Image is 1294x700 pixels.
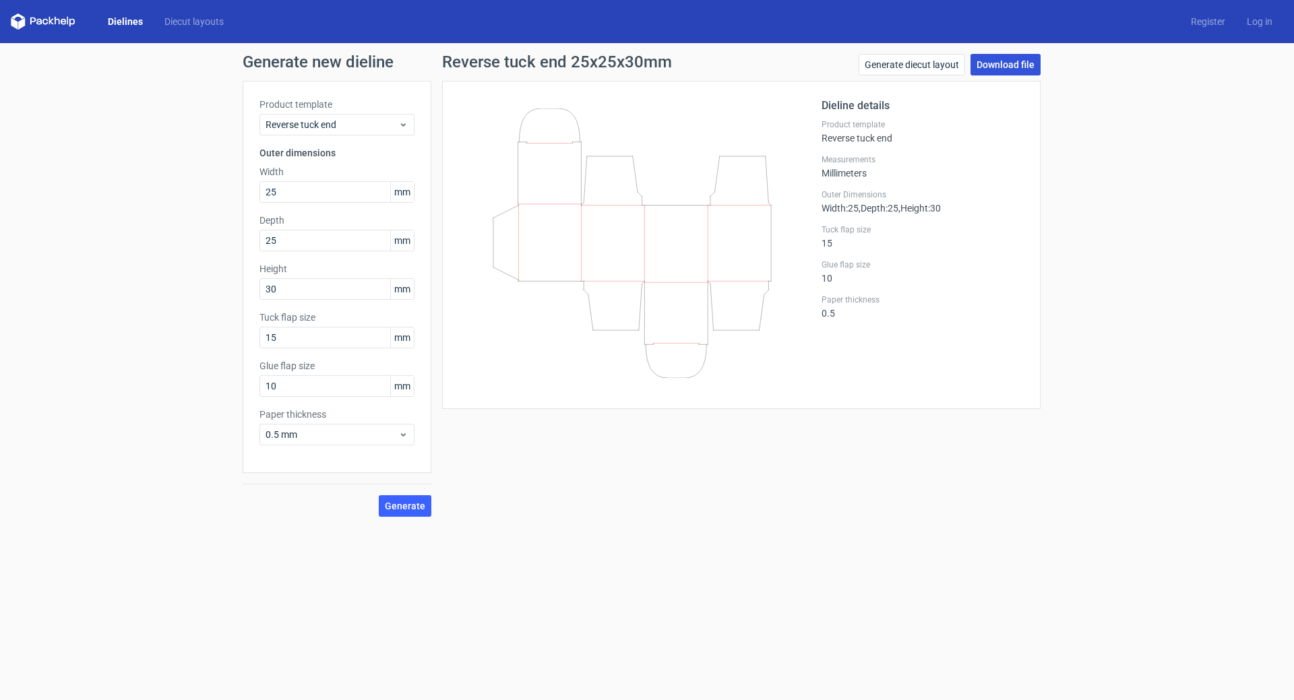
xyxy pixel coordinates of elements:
span: , Height : 30 [898,203,941,214]
label: Outer Dimensions [822,189,1024,200]
span: Width : 25 [822,203,859,214]
label: Product template [259,98,414,111]
h1: Generate new dieline [243,54,1051,70]
a: Diecut layouts [154,15,235,28]
h3: Outer dimensions [259,146,414,160]
span: mm [390,182,414,202]
label: Measurements [822,154,1024,165]
label: Glue flap size [822,259,1024,270]
span: 0.5 mm [266,428,398,441]
div: Reverse tuck end [822,119,1024,144]
span: , Depth : 25 [859,203,898,214]
label: Tuck flap size [822,224,1024,235]
div: 0.5 [822,294,1024,319]
label: Depth [259,214,414,227]
a: Dielines [97,15,154,28]
div: 15 [822,224,1024,249]
label: Product template [822,119,1024,130]
h1: Reverse tuck end 25x25x30mm [442,54,672,70]
span: mm [390,376,414,396]
span: Reverse tuck end [266,118,398,131]
span: mm [390,279,414,299]
a: Download file [970,54,1041,75]
label: Paper thickness [822,294,1024,305]
a: Log in [1236,15,1283,28]
div: Millimeters [822,154,1024,179]
a: Generate diecut layout [859,54,965,75]
span: mm [390,230,414,251]
button: Generate [379,495,431,517]
h2: Dieline details [822,98,1024,114]
a: Register [1180,15,1236,28]
span: Generate [385,501,425,511]
label: Height [259,262,414,276]
div: 10 [822,259,1024,284]
label: Glue flap size [259,359,414,373]
label: Paper thickness [259,408,414,421]
label: Width [259,165,414,179]
span: mm [390,327,414,348]
label: Tuck flap size [259,311,414,324]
